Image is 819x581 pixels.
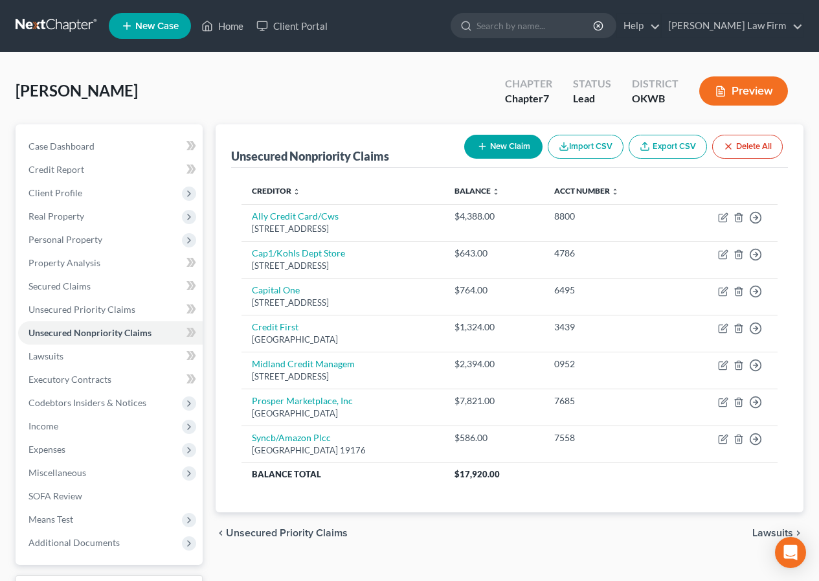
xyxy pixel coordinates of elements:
span: Unsecured Nonpriority Claims [28,327,151,338]
span: Income [28,420,58,431]
span: Lawsuits [752,528,793,538]
a: Acct Number unfold_more [554,186,619,196]
div: Lead [573,91,611,106]
div: 7558 [554,431,662,444]
a: Syncb/Amazon Plcc [252,432,331,443]
button: Import CSV [548,135,623,159]
div: 6495 [554,284,662,297]
span: Miscellaneous [28,467,86,478]
span: Lawsuits [28,350,63,361]
span: New Case [135,21,179,31]
div: Open Intercom Messenger [775,537,806,568]
a: [PERSON_NAME] Law Firm [662,14,803,38]
button: Lawsuits chevron_right [752,528,803,538]
button: Preview [699,76,788,106]
a: Help [617,14,660,38]
button: New Claim [464,135,543,159]
div: [GEOGRAPHIC_DATA] [252,407,434,420]
div: $7,821.00 [454,394,533,407]
a: Credit Report [18,158,203,181]
div: Chapter [505,91,552,106]
span: Secured Claims [28,280,91,291]
i: unfold_more [293,188,300,196]
input: Search by name... [477,14,595,38]
a: Export CSV [629,135,707,159]
div: $586.00 [454,431,533,444]
span: [PERSON_NAME] [16,81,138,100]
div: $4,388.00 [454,210,533,223]
span: Executory Contracts [28,374,111,385]
i: chevron_right [793,528,803,538]
a: Property Analysis [18,251,203,275]
div: $764.00 [454,284,533,297]
a: Creditor unfold_more [252,186,300,196]
a: Cap1/Kohls Dept Store [252,247,345,258]
a: Midland Credit Managem [252,358,355,369]
a: Executory Contracts [18,368,203,391]
div: [GEOGRAPHIC_DATA] [252,334,434,346]
div: [STREET_ADDRESS] [252,297,434,309]
span: Real Property [28,211,84,222]
div: [STREET_ADDRESS] [252,370,434,383]
a: Ally Credit Card/Cws [252,211,339,222]
div: [STREET_ADDRESS] [252,223,434,235]
div: 7685 [554,394,662,407]
a: Case Dashboard [18,135,203,158]
span: Credit Report [28,164,84,175]
button: chevron_left Unsecured Priority Claims [216,528,348,538]
a: Prosper Marketplace, Inc [252,395,353,406]
a: Secured Claims [18,275,203,298]
i: unfold_more [492,188,500,196]
span: $17,920.00 [454,469,500,479]
i: chevron_left [216,528,226,538]
span: Codebtors Insiders & Notices [28,397,146,408]
div: Unsecured Nonpriority Claims [231,148,389,164]
span: Means Test [28,514,73,525]
span: Expenses [28,444,65,455]
a: Unsecured Priority Claims [18,298,203,321]
span: Personal Property [28,234,102,245]
a: Balance unfold_more [454,186,500,196]
span: 7 [543,92,549,104]
div: $2,394.00 [454,358,533,370]
a: SOFA Review [18,484,203,508]
div: [STREET_ADDRESS] [252,260,434,272]
div: Status [573,76,611,91]
button: Delete All [712,135,783,159]
div: District [632,76,679,91]
span: Property Analysis [28,257,100,268]
div: [GEOGRAPHIC_DATA] 19176 [252,444,434,457]
th: Balance Total [241,462,444,486]
span: Unsecured Priority Claims [226,528,348,538]
a: Home [195,14,250,38]
div: Chapter [505,76,552,91]
i: unfold_more [611,188,619,196]
a: Lawsuits [18,345,203,368]
a: Capital One [252,284,300,295]
a: Unsecured Nonpriority Claims [18,321,203,345]
span: Client Profile [28,187,82,198]
span: SOFA Review [28,490,82,501]
div: 4786 [554,247,662,260]
span: Case Dashboard [28,141,95,152]
div: $643.00 [454,247,533,260]
div: 8800 [554,210,662,223]
div: 3439 [554,321,662,334]
a: Credit First [252,321,298,332]
div: 0952 [554,358,662,370]
div: OKWB [632,91,679,106]
span: Unsecured Priority Claims [28,304,135,315]
div: $1,324.00 [454,321,533,334]
span: Additional Documents [28,537,120,548]
a: Client Portal [250,14,334,38]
